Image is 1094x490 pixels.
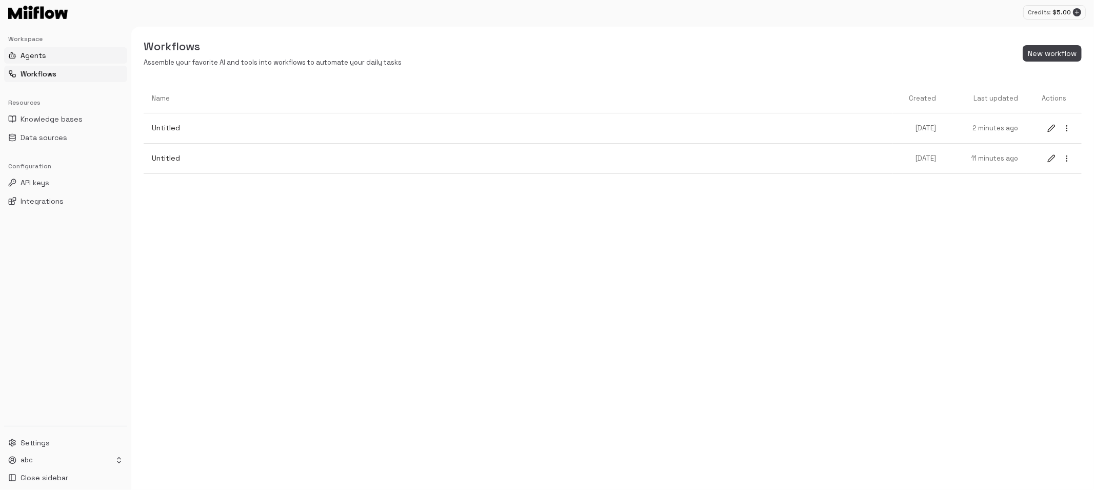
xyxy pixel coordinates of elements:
[944,84,1026,113] th: Last updated
[127,27,135,490] button: Toggle Sidebar
[952,154,1018,164] p: 11 minutes ago
[944,115,1026,142] a: 2 minutes ago
[21,69,56,79] span: Workflows
[1026,84,1082,113] th: Actions
[144,39,402,54] h5: Workflows
[4,193,127,209] button: Integrations
[1045,122,1058,135] button: edit
[21,196,64,206] span: Integrations
[1023,45,1082,62] button: New workflow
[8,6,68,19] img: Logo
[901,124,936,133] p: [DATE]
[144,145,893,172] a: Untitled
[21,132,67,143] span: Data sources
[893,115,944,142] a: [DATE]
[144,58,402,68] p: Assemble your favorite AI and tools into workflows to automate your daily tasks
[21,438,50,448] span: Settings
[952,124,1018,133] p: 2 minutes ago
[21,456,33,465] p: abc
[144,114,893,142] a: Untitled
[4,174,127,191] button: API keys
[893,84,944,113] th: Created
[1037,113,1082,143] a: editmore
[1052,8,1071,17] p: $ 5.00
[152,153,885,164] p: Untitled
[4,111,127,127] button: Knowledge bases
[893,146,944,172] a: [DATE]
[21,50,46,61] span: Agents
[901,154,936,164] p: [DATE]
[4,66,127,82] button: Workflows
[1060,152,1073,165] button: more
[4,435,127,451] button: Settings
[1037,144,1082,173] a: editmore
[152,123,885,133] p: Untitled
[4,47,127,64] button: Agents
[4,158,127,174] div: Configuration
[4,469,127,486] button: Close sidebar
[1060,122,1073,135] button: more
[944,146,1026,172] a: 11 minutes ago
[4,129,127,146] button: Data sources
[4,453,127,467] button: abc
[144,84,893,113] th: Name
[4,31,127,47] div: Workspace
[21,178,49,188] span: API keys
[21,473,68,483] span: Close sidebar
[4,94,127,111] div: Resources
[1045,152,1058,165] button: edit
[1028,8,1050,17] p: Credits:
[21,114,83,124] span: Knowledge bases
[1073,8,1081,16] button: Add credits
